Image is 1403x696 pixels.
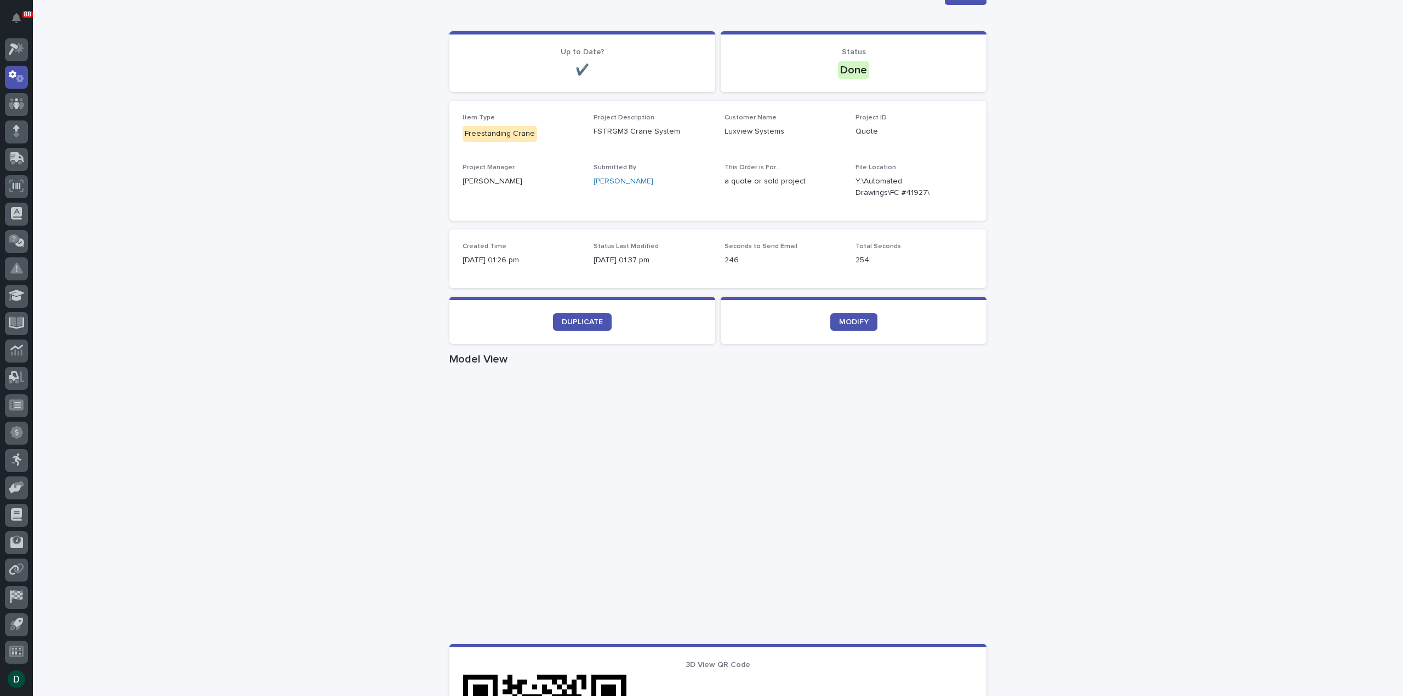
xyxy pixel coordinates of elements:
span: DUPLICATE [562,318,603,326]
p: Quote [856,126,973,137]
p: 246 [725,255,842,266]
a: MODIFY [830,313,877,331]
a: [PERSON_NAME] [594,176,653,187]
span: Status Last Modified [594,243,659,250]
p: ✔️ [463,64,702,77]
p: a quote or sold project [725,176,842,187]
button: Notifications [5,7,28,30]
p: [DATE] 01:37 pm [594,255,711,266]
span: Created Time [463,243,506,250]
button: users-avatar [5,668,28,691]
span: Project ID [856,114,887,121]
div: Done [838,61,869,79]
span: Status [842,48,866,56]
p: [DATE] 01:26 pm [463,255,580,266]
iframe: Model View [449,370,986,644]
a: DUPLICATE [553,313,612,331]
span: Total Seconds [856,243,901,250]
span: 3D View QR Code [686,661,750,669]
span: Submitted By [594,164,636,171]
span: Customer Name [725,114,777,121]
h1: Model View [449,353,986,366]
span: This Order is For... [725,164,780,171]
span: Seconds to Send Email [725,243,797,250]
p: 88 [24,10,31,18]
p: FSTRGM3 Crane System [594,126,711,137]
div: Freestanding Crane [463,126,537,142]
p: 254 [856,255,973,266]
span: Item Type [463,114,495,121]
: Y:\Automated Drawings\FC #41927\ [856,176,947,199]
span: Project Manager [463,164,515,171]
p: Luxview Systems [725,126,842,137]
span: Project Description [594,114,654,121]
p: [PERSON_NAME] [463,176,580,187]
span: File Location [856,164,896,171]
span: MODIFY [839,318,869,326]
span: Up to Date? [561,48,604,56]
div: Notifications88 [14,13,28,31]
